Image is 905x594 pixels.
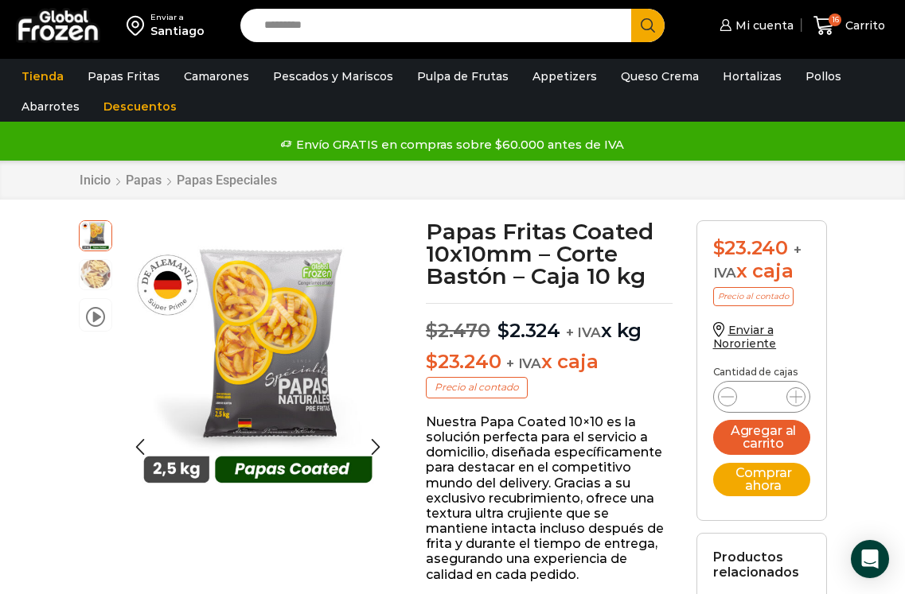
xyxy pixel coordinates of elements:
nav: Breadcrumb [79,173,278,188]
button: Agregar al carrito [713,420,810,455]
span: + IVA [566,324,601,340]
div: Next slide [356,427,396,467]
button: Search button [631,9,665,42]
div: Open Intercom Messenger [851,540,889,578]
bdi: 2.470 [426,319,490,342]
p: Cantidad de cajas [713,367,810,378]
a: Mi cuenta [716,10,794,41]
a: Papas [125,173,162,188]
a: Pollos [798,61,849,91]
a: Papas Especiales [176,173,278,188]
p: x kg [426,303,673,343]
h1: Papas Fritas Coated 10x10mm – Corte Bastón – Caja 10 kg [426,220,673,287]
input: Product quantity [747,386,777,408]
p: Precio al contado [426,377,528,398]
a: Descuentos [96,91,185,122]
span: coated [80,219,111,250]
span: + IVA [713,242,802,281]
a: 16 Carrito [809,7,889,45]
div: 1 / 3 [120,220,396,495]
div: Enviar a [150,12,205,23]
a: Queso Crema [613,61,707,91]
a: Hortalizas [715,61,790,91]
img: coated [120,220,396,495]
a: Camarones [176,61,257,91]
span: 16 [829,14,841,26]
img: address-field-icon.svg [127,12,150,39]
h2: Productos relacionados [713,549,810,580]
p: Precio al contado [713,287,794,306]
span: + IVA [506,355,541,371]
span: $ [497,319,509,342]
a: Pescados y Mariscos [265,61,401,91]
span: $ [426,319,438,342]
span: $ [426,350,438,373]
p: x caja [426,351,673,374]
a: Tienda [14,61,72,91]
p: Nuestra Papa Coated 10×10 es la solución perfecta para el servicio a domicilio, diseñada específi... [426,414,673,582]
bdi: 23.240 [713,236,788,259]
div: Previous slide [120,427,160,467]
a: Appetizers [525,61,605,91]
a: Inicio [79,173,111,188]
bdi: 2.324 [497,319,560,342]
div: x caja [713,237,810,283]
a: Abarrotes [14,91,88,122]
a: Papas Fritas [80,61,168,91]
span: Mi cuenta [731,17,794,33]
a: Enviar a Nororiente [713,323,777,351]
div: Santiago [150,23,205,39]
button: Comprar ahora [713,463,810,496]
span: Carrito [841,17,885,33]
span: 10×10 [80,258,111,289]
bdi: 23.240 [426,350,501,373]
span: $ [713,236,725,259]
a: Pulpa de Frutas [409,61,517,91]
